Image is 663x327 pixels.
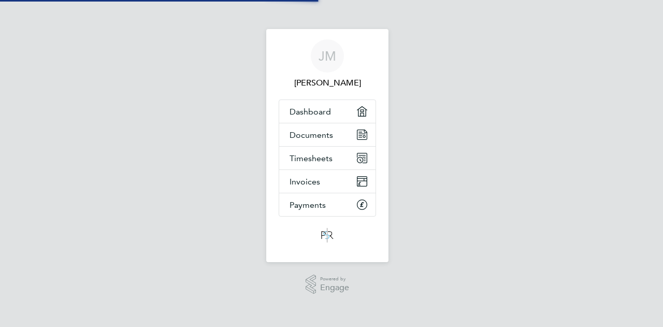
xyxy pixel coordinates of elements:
[279,147,376,169] a: Timesheets
[279,170,376,193] a: Invoices
[290,177,320,187] span: Invoices
[318,227,337,244] img: psrsolutions-logo-retina.png
[290,130,333,140] span: Documents
[279,100,376,123] a: Dashboard
[279,193,376,216] a: Payments
[279,39,376,89] a: JM[PERSON_NAME]
[290,153,333,163] span: Timesheets
[320,275,349,283] span: Powered by
[279,123,376,146] a: Documents
[306,275,350,294] a: Powered byEngage
[290,107,331,117] span: Dashboard
[319,49,336,63] span: JM
[266,29,388,262] nav: Main navigation
[320,283,349,292] span: Engage
[279,227,376,244] a: Go to home page
[290,200,326,210] span: Payments
[279,77,376,89] span: Julie Millerchip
